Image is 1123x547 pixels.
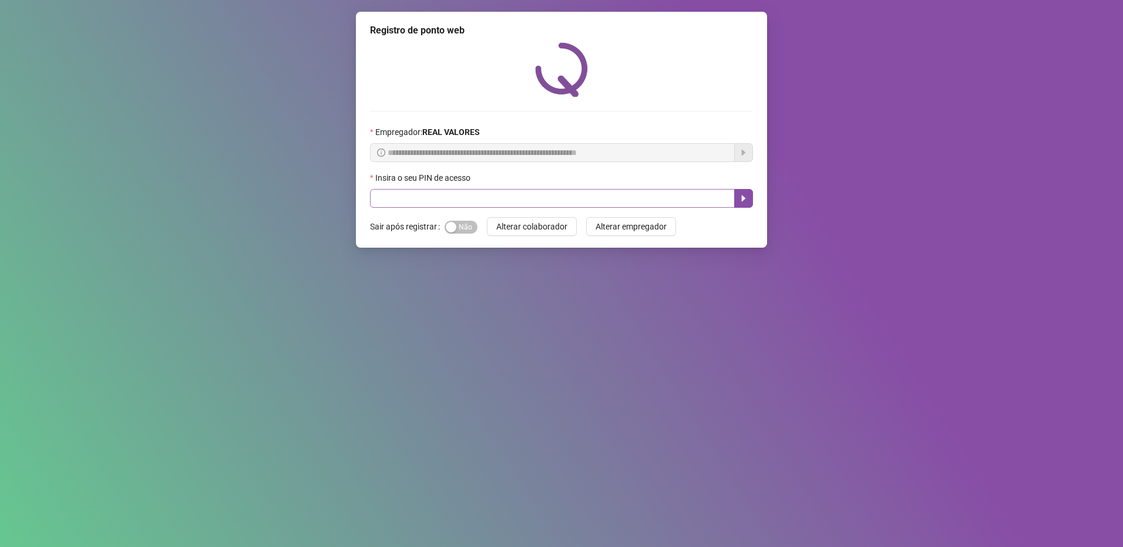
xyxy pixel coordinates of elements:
label: Insira o seu PIN de acesso [370,171,478,184]
div: Registro de ponto web [370,23,753,38]
span: info-circle [377,148,385,157]
strong: REAL VALORES [422,127,480,137]
img: QRPoint [535,42,588,97]
span: Empregador : [375,126,480,139]
button: Alterar colaborador [487,217,577,236]
span: Alterar empregador [596,220,667,233]
span: caret-right [739,194,748,203]
button: Alterar empregador [586,217,676,236]
label: Sair após registrar [370,217,445,236]
span: Alterar colaborador [496,220,567,233]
